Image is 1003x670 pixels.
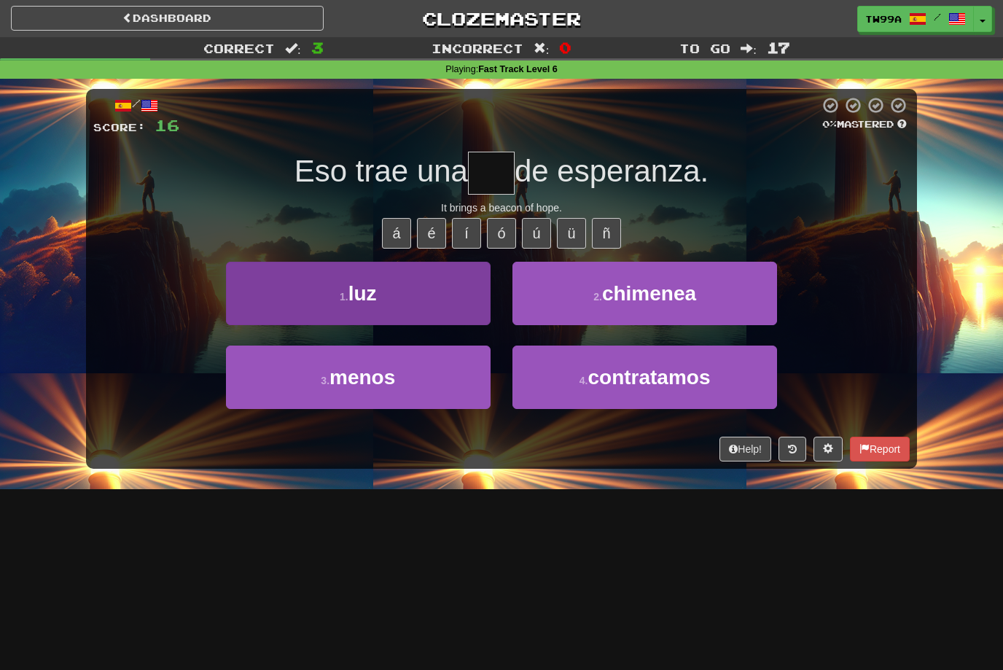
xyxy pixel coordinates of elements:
[534,42,550,55] span: :
[226,262,491,325] button: 1.luz
[522,218,551,249] button: ú
[432,41,523,55] span: Incorrect
[592,218,621,249] button: ñ
[294,154,468,188] span: Eso trae una
[512,346,777,409] button: 4.contratamos
[679,41,730,55] span: To go
[203,41,275,55] span: Correct
[155,116,179,134] span: 16
[559,39,571,56] span: 0
[557,218,586,249] button: ü
[515,154,709,188] span: de esperanza.
[93,121,146,133] span: Score:
[850,437,910,461] button: Report
[934,12,941,22] span: /
[857,6,974,32] a: Tw99a /
[285,42,301,55] span: :
[865,12,902,26] span: Tw99a
[417,218,446,249] button: é
[593,291,602,303] small: 2 .
[346,6,658,31] a: Clozemaster
[382,218,411,249] button: á
[579,375,588,386] small: 4 .
[767,39,790,56] span: 17
[329,366,395,389] span: menos
[778,437,806,461] button: Round history (alt+y)
[822,118,837,130] span: 0 %
[311,39,324,56] span: 3
[93,96,179,114] div: /
[602,282,696,305] span: chimenea
[741,42,757,55] span: :
[478,64,558,74] strong: Fast Track Level 6
[321,375,329,386] small: 3 .
[819,118,910,131] div: Mastered
[452,218,481,249] button: í
[11,6,324,31] a: Dashboard
[719,437,771,461] button: Help!
[93,200,910,215] div: It brings a beacon of hope.
[588,366,710,389] span: contratamos
[226,346,491,409] button: 3.menos
[512,262,777,325] button: 2.chimenea
[348,282,377,305] span: luz
[487,218,516,249] button: ó
[340,291,348,303] small: 1 .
